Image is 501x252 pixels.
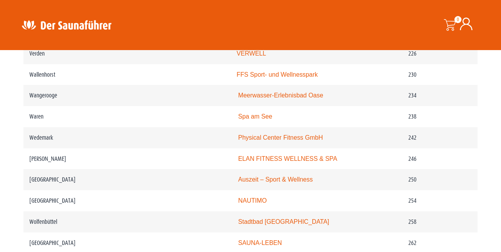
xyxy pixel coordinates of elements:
a: NAUTIMO [238,197,267,204]
td: [GEOGRAPHIC_DATA] [23,190,231,211]
td: 226 [402,43,478,64]
a: Spa am See [238,113,272,120]
a: FFS Sport- und Wellnesspark [237,71,318,78]
td: 246 [402,148,478,169]
td: [PERSON_NAME] [23,148,231,169]
td: Wolfenbüttel [23,211,231,232]
td: 238 [402,106,478,127]
a: Stadtbad [GEOGRAPHIC_DATA] [238,218,330,225]
a: Meerwasser-Erlebnisbad Oase [238,92,323,99]
td: 230 [402,64,478,85]
td: 258 [402,211,478,232]
td: [GEOGRAPHIC_DATA] [23,169,231,190]
td: Wangerooge [23,85,231,106]
a: Physical Center Fitness GmbH [238,134,323,141]
td: Verden [23,43,231,64]
span: 0 [454,16,461,23]
td: 242 [402,127,478,148]
a: SAUNA-LEBEN [238,239,282,246]
a: Auszeit – Sport & Wellness [238,176,313,183]
a: VERWELL [237,50,266,57]
td: Wedemark [23,127,231,148]
td: 254 [402,190,478,211]
td: 250 [402,169,478,190]
a: ELAN FITNESS WELLNESS & SPA [238,155,337,162]
td: Waren [23,106,231,127]
td: 234 [402,85,478,106]
td: Wallenhorst [23,64,231,85]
